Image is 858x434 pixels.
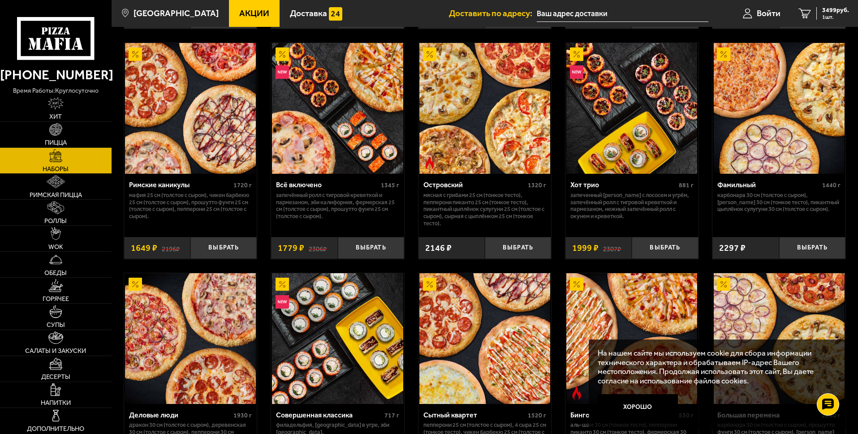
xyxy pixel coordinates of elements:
button: Хорошо [598,394,678,421]
img: Бинго [566,273,697,404]
img: Акционный [276,278,289,291]
a: АкционныйРимские каникулы [124,43,257,174]
p: Мафия 25 см (толстое с сыром), Чикен Барбекю 25 см (толстое с сыром), Прошутто Фунги 25 см (толст... [129,192,252,220]
span: 1779 ₽ [278,244,304,253]
img: Сытный квартет [419,273,550,404]
s: 2306 ₽ [309,244,327,253]
span: 1649 ₽ [131,244,157,253]
a: АкционныйСытный квартет [418,273,552,404]
a: АкционныйФамильный [712,43,845,174]
button: Выбрать [338,237,404,259]
div: Бинго [570,411,673,419]
span: 1320 г [528,181,546,189]
img: Римские каникулы [125,43,256,174]
span: Роллы [44,218,67,224]
a: АкционныйДеловые люди [124,273,257,404]
span: Наборы [43,166,69,172]
span: 1720 г [233,181,252,189]
img: Новинка [276,65,289,79]
span: 1930 г [233,412,252,419]
span: WOK [48,244,63,250]
img: Акционный [129,47,142,61]
span: Горячее [43,296,69,302]
span: Войти [757,9,780,17]
div: Римские каникулы [129,180,232,189]
span: [GEOGRAPHIC_DATA] [134,9,219,17]
span: Супы [47,322,65,328]
span: 717 г [384,412,399,419]
img: Большая перемена [714,273,845,404]
img: Акционный [570,47,583,61]
span: Салаты и закуски [25,348,86,354]
img: Деловые люди [125,273,256,404]
img: 15daf4d41897b9f0e9f617042186c801.svg [329,7,342,21]
span: Доставка [290,9,327,17]
button: Выбрать [632,237,698,259]
button: Выбрать [485,237,551,259]
div: Фамильный [717,180,820,189]
span: 1520 г [528,412,546,419]
img: Острое блюдо [423,156,436,170]
span: Обеды [44,270,67,276]
img: Акционный [276,47,289,61]
span: 1 шт. [822,14,849,20]
img: Совершенная классика [272,273,403,404]
span: Римская пицца [30,192,82,198]
a: АкционныйНовинкаВсё включено [271,43,404,174]
div: Всё включено [276,180,379,189]
a: АкционныйНовинкаСовершенная классика [271,273,404,404]
span: 1345 г [381,181,399,189]
span: Хит [49,113,62,120]
img: Новинка [570,65,583,79]
span: Дополнительно [27,425,84,432]
span: 1440 г [822,181,841,189]
p: Мясная с грибами 25 см (тонкое тесто), Пепперони Пиканто 25 см (тонкое тесто), Пикантный цыплёнок... [423,192,547,228]
div: Хот трио [570,180,677,189]
img: Акционный [423,47,436,61]
a: АкционныйОстрое блюдоОстровский [418,43,552,174]
span: Пицца [45,139,67,146]
img: Акционный [129,278,142,291]
p: На нашем сайте мы используем cookie для сбора информации технического характера и обрабатываем IP... [598,348,832,386]
div: Деловые люди [129,411,232,419]
s: 2307 ₽ [603,244,621,253]
img: Островский [419,43,550,174]
img: Акционный [717,278,730,291]
a: АкционныйНовинкаХот трио [565,43,698,174]
span: Акции [239,9,269,17]
span: 1999 ₽ [572,244,599,253]
a: АкционныйОстрое блюдоБинго [565,273,698,404]
img: Акционный [570,278,583,291]
span: 3499 руб. [822,7,849,13]
img: Акционный [717,47,730,61]
img: Острое блюдо [570,386,583,400]
img: Хот трио [566,43,697,174]
img: Фамильный [714,43,845,174]
span: Доставить по адресу: [449,9,537,17]
div: Островский [423,180,526,189]
img: Новинка [276,295,289,309]
p: Карбонара 30 см (толстое с сыром), [PERSON_NAME] 30 см (тонкое тесто), Пикантный цыплёнок сулугун... [717,192,841,213]
div: Совершенная классика [276,411,382,419]
s: 2196 ₽ [162,244,180,253]
span: 2146 ₽ [425,244,452,253]
p: Запечённый ролл с тигровой креветкой и пармезаном, Эби Калифорния, Фермерская 25 см (толстое с сы... [276,192,399,220]
span: Десерты [41,374,70,380]
span: 881 г [679,181,694,189]
div: Сытный квартет [423,411,526,419]
span: Напитки [41,400,71,406]
a: АкционныйБольшая перемена [712,273,845,404]
button: Выбрать [190,237,257,259]
button: Выбрать [779,237,845,259]
img: Всё включено [272,43,403,174]
input: Ваш адрес доставки [537,5,708,22]
span: 2297 ₽ [719,244,746,253]
p: Запеченный [PERSON_NAME] с лососем и угрём, Запечённый ролл с тигровой креветкой и пармезаном, Не... [570,192,694,220]
img: Акционный [423,278,436,291]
